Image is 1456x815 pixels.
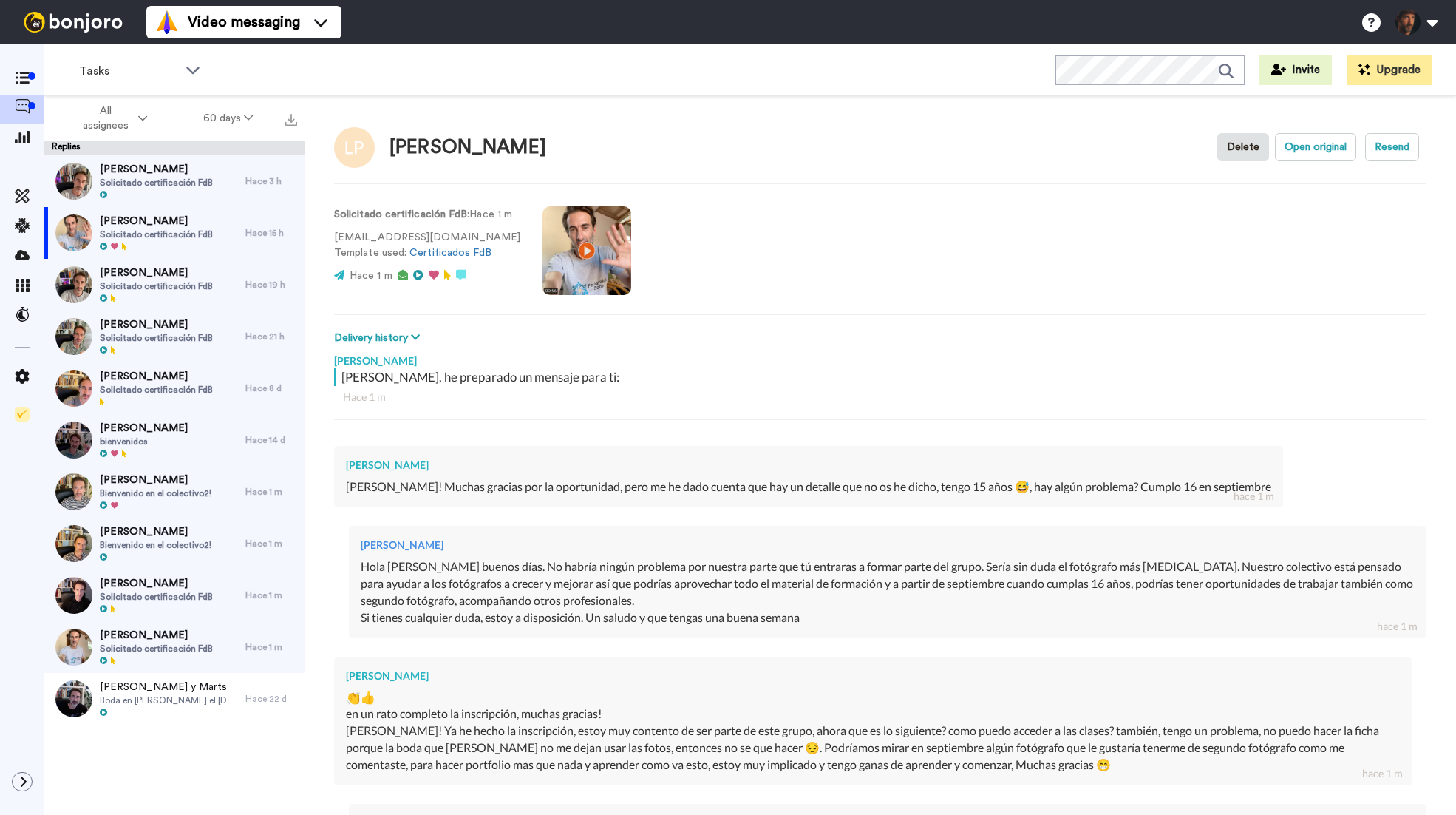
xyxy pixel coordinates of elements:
[44,569,305,621] a: [PERSON_NAME]Solicitado certificación FdBHace 1 m
[1217,133,1269,161] button: Delete
[100,694,238,706] span: Boda en [PERSON_NAME] el [DATE]
[245,227,297,239] div: Hace 15 h
[1275,133,1356,161] button: Open original
[1362,766,1403,781] div: hace 1 m
[245,538,297,549] div: Hace 1 m
[343,390,1418,405] div: Hace 1 m
[245,279,297,291] div: Hace 19 h
[1234,489,1274,504] div: hace 1 m
[44,311,305,362] a: [PERSON_NAME]Solicitado certificación FdBHace 21 h
[100,421,188,436] span: [PERSON_NAME]
[18,12,129,33] img: bj-logo-header-white.svg
[100,317,213,332] span: [PERSON_NAME]
[100,369,213,384] span: [PERSON_NAME]
[44,518,305,569] a: [PERSON_NAME]Bienvenido en el colectivo2!Hace 1 m
[245,589,297,601] div: Hace 1 m
[55,577,92,614] img: feb29671-45fb-4ae6-bdb6-ed9c08f7e3e3-thumb.jpg
[100,384,213,396] span: Solicitado certificación FdB
[245,434,297,446] div: Hace 14 d
[100,680,238,694] span: [PERSON_NAME] y Marts
[346,458,1271,473] div: [PERSON_NAME]
[44,141,305,155] div: Replies
[55,370,92,407] img: 4d40fe9f-106d-4c5e-a975-0c7c8ec4a466-thumb.jpg
[389,137,546,158] div: [PERSON_NAME]
[100,628,213,643] span: [PERSON_NAME]
[75,104,135,133] span: All assignees
[245,641,297,653] div: Hace 1 m
[55,680,92,717] img: 634a6568-9ea4-4647-9d25-9272ea441ac7-thumb.jpg
[44,259,305,311] a: [PERSON_NAME]Solicitado certificación FdBHace 19 h
[79,62,178,80] span: Tasks
[100,436,188,447] span: bienvenidos
[55,214,92,251] img: 9fb4516d-fe29-45ae-80c4-76c673d8d575-thumb.jpg
[15,407,30,422] img: Checklist.svg
[346,478,1271,496] div: [PERSON_NAME]! Muchas gracias por la oportunidad, pero me he dado cuenta que hay un detalle que n...
[350,271,392,281] span: Hace 1 m
[245,693,297,705] div: Hace 22 d
[100,473,211,487] span: [PERSON_NAME]
[346,669,1400,683] div: [PERSON_NAME]
[100,214,213,229] span: [PERSON_NAME]
[55,266,92,303] img: 1c40bb6d-0c6d-42b2-a7bb-6fc24a4b9d3c-thumb.jpg
[334,207,520,223] p: : Hace 1 m
[1377,619,1418,634] div: hace 1 m
[334,346,1426,368] div: [PERSON_NAME]
[346,706,1400,723] div: en un rato completo la inscripción, muchas gracias!
[245,331,297,342] div: Hace 21 h
[1365,133,1419,161] button: Resend
[100,280,213,292] span: Solicitado certificación FdB
[361,558,1415,626] div: Hola [PERSON_NAME] buenos días. No habría ningún problema por nuestra parte que tú entraras a for...
[44,414,305,466] a: [PERSON_NAME]bienvenidosHace 14 d
[346,723,1400,774] div: [PERSON_NAME]! Ya he hecho la inscripción, estoy muy contento de ser parte de este grupo, ahora q...
[334,209,467,220] strong: Solicitado certificación FdB
[100,332,213,344] span: Solicitado certificación FdB
[44,362,305,414] a: [PERSON_NAME]Solicitado certificación FdBHace 8 d
[100,487,211,499] span: Bienvenido en el colectivo2!
[100,177,213,189] span: Solicitado certificación FdB
[55,525,92,562] img: 40a4e510-ce81-47e7-81f3-88b1aa1984d2-thumb.jpg
[281,107,302,129] button: Export all results that match these filters now.
[245,382,297,394] div: Hace 8 d
[55,629,92,666] img: 5d8232d3-88fa-4170-b255-6b8d9665c586-thumb.jpg
[188,12,300,33] span: Video messaging
[100,266,213,280] span: [PERSON_NAME]
[334,127,375,168] img: Image of Lucas Pérez Álvarez
[1259,55,1332,85] button: Invite
[245,175,297,187] div: Hace 3 h
[175,105,281,132] button: 60 days
[44,621,305,673] a: [PERSON_NAME]Solicitado certificación FdBHace 1 m
[100,229,213,240] span: Solicitado certificación FdB
[1347,55,1432,85] button: Upgrade
[409,248,491,258] a: Certificados FdB
[55,163,92,200] img: a80bb8c3-d7fc-407b-9869-90e9a6f18fd2-thumb.jpg
[346,689,1400,706] div: 👏👍
[44,466,305,518] a: [PERSON_NAME]Bienvenido en el colectivo2!Hace 1 m
[285,114,297,126] img: export.svg
[334,330,424,346] button: Delivery history
[245,486,297,498] div: Hace 1 m
[47,98,175,139] button: All assignees
[100,576,213,591] span: [PERSON_NAME]
[341,368,1423,386] div: [PERSON_NAME], he preparado un mensaje para ti:
[361,538,1415,552] div: [PERSON_NAME]
[55,473,92,510] img: bce5ef24-6920-4fc3-a3d6-808e6f93f7a1-thumb.jpg
[100,643,213,655] span: Solicitado certificación FdB
[155,10,179,34] img: vm-color.svg
[100,539,211,551] span: Bienvenido en el colectivo2!
[44,155,305,207] a: [PERSON_NAME]Solicitado certificación FdBHace 3 h
[44,673,305,725] a: [PERSON_NAME] y MartsBoda en [PERSON_NAME] el [DATE]Hace 22 d
[55,318,92,355] img: b7f9575d-de6d-4c38-a383-992da0d8a27d-thumb.jpg
[100,524,211,539] span: [PERSON_NAME]
[334,230,520,261] p: [EMAIL_ADDRESS][DOMAIN_NAME] Template used:
[100,162,213,177] span: [PERSON_NAME]
[100,591,213,603] span: Solicitado certificación FdB
[55,422,92,459] img: 8cfd27fc-20aa-4c6e-b48b-d3b5c96c05fa-thumb.jpg
[44,207,305,259] a: [PERSON_NAME]Solicitado certificación FdBHace 15 h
